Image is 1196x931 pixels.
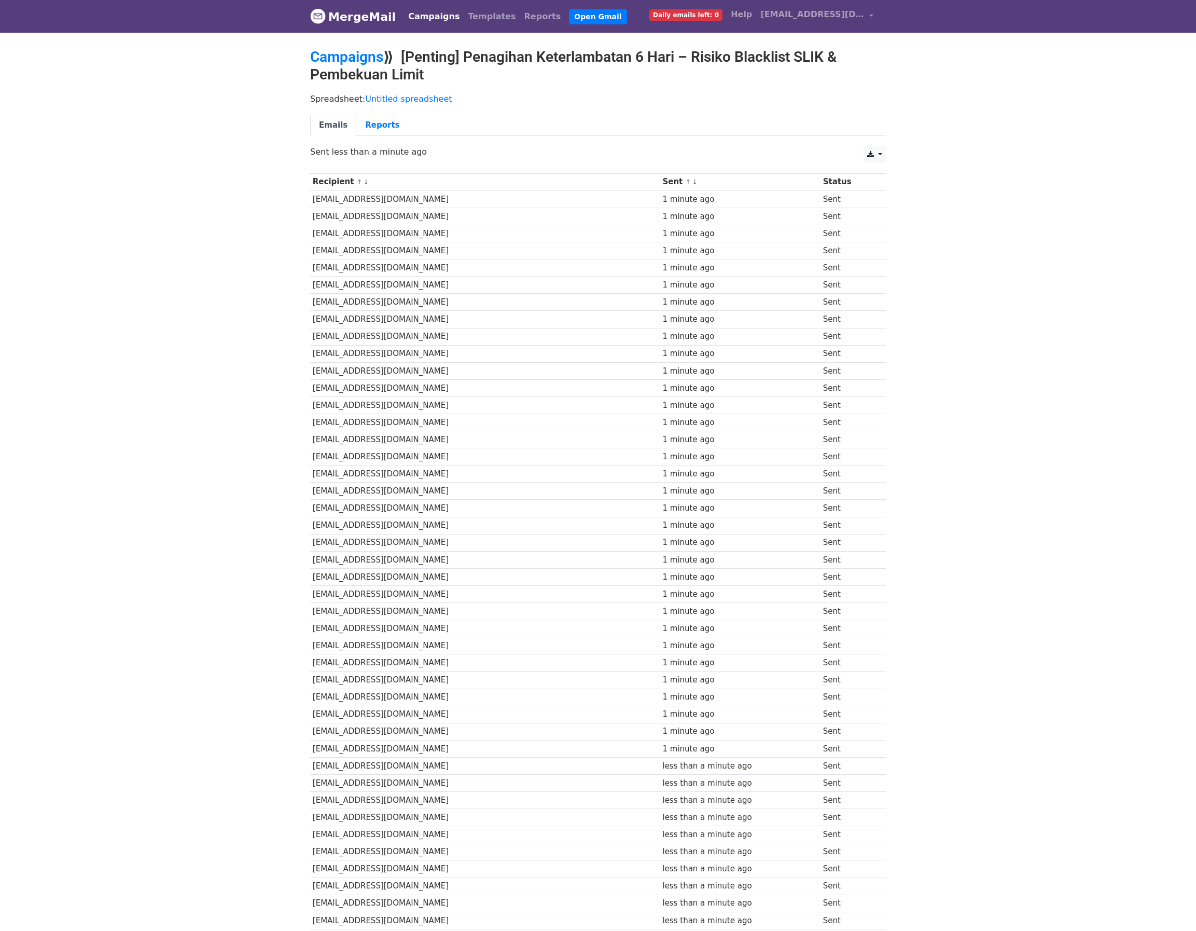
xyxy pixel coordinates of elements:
p: Sent less than a minute ago [310,146,886,157]
td: Sent [820,895,878,912]
td: [EMAIL_ADDRESS][DOMAIN_NAME] [310,242,660,259]
td: [EMAIL_ADDRESS][DOMAIN_NAME] [310,603,660,620]
img: MergeMail logo [310,8,326,24]
td: Sent [820,534,878,551]
a: [EMAIL_ADDRESS][DOMAIN_NAME] [756,4,878,29]
td: [EMAIL_ADDRESS][DOMAIN_NAME] [310,396,660,414]
div: less than a minute ago [662,829,818,841]
td: [EMAIL_ADDRESS][DOMAIN_NAME] [310,431,660,448]
td: [EMAIL_ADDRESS][DOMAIN_NAME] [310,500,660,517]
td: [EMAIL_ADDRESS][DOMAIN_NAME] [310,568,660,585]
td: Sent [820,500,878,517]
a: Daily emails left: 0 [645,4,727,25]
td: Sent [820,620,878,637]
td: Sent [820,809,878,826]
td: Sent [820,345,878,362]
td: [EMAIL_ADDRESS][DOMAIN_NAME] [310,190,660,208]
div: 1 minute ago [662,708,818,720]
td: Sent [820,431,878,448]
div: less than a minute ago [662,760,818,772]
a: Open Gmail [569,9,627,24]
td: [EMAIL_ADDRESS][DOMAIN_NAME] [310,809,660,826]
td: [EMAIL_ADDRESS][DOMAIN_NAME] [310,517,660,534]
a: Untitled spreadsheet [365,94,452,104]
span: Daily emails left: 0 [649,9,722,21]
div: 1 minute ago [662,348,818,360]
div: less than a minute ago [662,863,818,875]
div: 1 minute ago [662,571,818,583]
td: Sent [820,311,878,328]
td: [EMAIL_ADDRESS][DOMAIN_NAME] [310,465,660,483]
td: [EMAIL_ADDRESS][DOMAIN_NAME] [310,757,660,774]
div: 1 minute ago [662,382,818,394]
td: Sent [820,672,878,689]
div: 1 minute ago [662,691,818,703]
td: [EMAIL_ADDRESS][DOMAIN_NAME] [310,345,660,362]
th: Sent [660,173,820,190]
td: Sent [820,208,878,225]
a: Reports [520,6,565,27]
th: Recipient [310,173,660,190]
td: Sent [820,603,878,620]
div: 1 minute ago [662,313,818,325]
td: Sent [820,259,878,277]
div: 1 minute ago [662,588,818,600]
td: Sent [820,551,878,568]
td: [EMAIL_ADDRESS][DOMAIN_NAME] [310,448,660,465]
td: Sent [820,757,878,774]
div: 1 minute ago [662,743,818,755]
td: Sent [820,774,878,791]
a: MergeMail [310,6,396,28]
div: 1 minute ago [662,434,818,446]
td: Sent [820,706,878,723]
div: 1 minute ago [662,554,818,566]
td: Sent [820,448,878,465]
div: less than a minute ago [662,915,818,927]
td: [EMAIL_ADDRESS][DOMAIN_NAME] [310,672,660,689]
a: Campaigns [310,48,383,65]
td: Sent [820,654,878,672]
td: [EMAIL_ADDRESS][DOMAIN_NAME] [310,912,660,929]
td: [EMAIL_ADDRESS][DOMAIN_NAME] [310,620,660,637]
a: Reports [356,115,408,136]
td: [EMAIL_ADDRESS][DOMAIN_NAME] [310,843,660,860]
td: Sent [820,294,878,311]
td: Sent [820,517,878,534]
td: Sent [820,379,878,396]
td: [EMAIL_ADDRESS][DOMAIN_NAME] [310,328,660,345]
td: Sent [820,483,878,500]
td: [EMAIL_ADDRESS][DOMAIN_NAME] [310,706,660,723]
td: [EMAIL_ADDRESS][DOMAIN_NAME] [310,362,660,379]
td: [EMAIL_ADDRESS][DOMAIN_NAME] [310,208,660,225]
td: [EMAIL_ADDRESS][DOMAIN_NAME] [310,637,660,654]
div: 1 minute ago [662,519,818,531]
td: [EMAIL_ADDRESS][DOMAIN_NAME] [310,860,660,878]
td: Sent [820,723,878,740]
td: Sent [820,637,878,654]
td: Sent [820,242,878,259]
td: [EMAIL_ADDRESS][DOMAIN_NAME] [310,723,660,740]
td: Sent [820,689,878,706]
td: [EMAIL_ADDRESS][DOMAIN_NAME] [310,826,660,843]
div: 1 minute ago [662,331,818,343]
span: [EMAIL_ADDRESS][DOMAIN_NAME] [760,8,864,21]
div: 1 minute ago [662,674,818,686]
td: Sent [820,912,878,929]
td: Sent [820,826,878,843]
div: 1 minute ago [662,279,818,291]
div: 1 minute ago [662,451,818,463]
a: Templates [464,6,520,27]
a: Help [727,4,756,25]
div: 1 minute ago [662,400,818,412]
td: [EMAIL_ADDRESS][DOMAIN_NAME] [310,414,660,431]
td: Sent [820,860,878,878]
td: Sent [820,277,878,294]
h2: ⟫ [Penting] Penagihan Keterlambatan 6 Hari – Risiko Blacklist SLIK & Pembekuan Limit [310,48,886,83]
a: ↓ [692,178,698,186]
td: [EMAIL_ADDRESS][DOMAIN_NAME] [310,277,660,294]
div: 1 minute ago [662,296,818,308]
div: 1 minute ago [662,211,818,223]
a: Emails [310,115,356,136]
td: [EMAIL_ADDRESS][DOMAIN_NAME] [310,689,660,706]
td: Sent [820,585,878,603]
